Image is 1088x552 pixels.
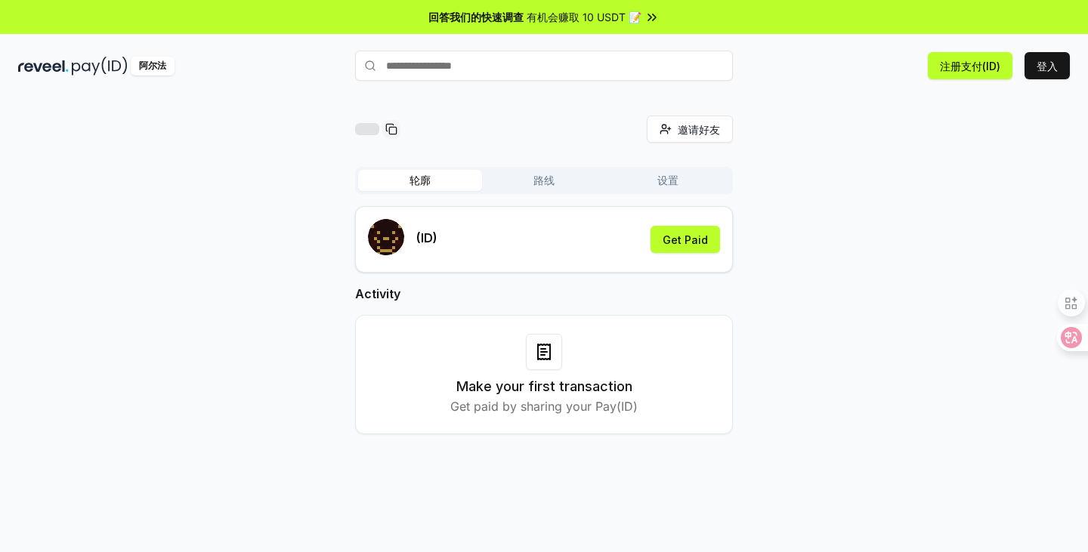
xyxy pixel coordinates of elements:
[940,60,1000,72] font: 注册支付(ID)
[1037,60,1058,72] font: 登入
[355,285,733,303] h2: Activity
[1025,52,1070,79] button: 登入
[450,397,638,415] p: Get paid by sharing your Pay(ID)
[651,226,720,253] button: Get Paid
[428,11,524,23] font: 回答我们的快速调查
[678,123,720,136] font: 邀请好友
[18,57,69,76] img: 揭示黑暗
[533,174,555,187] font: 路线
[657,174,678,187] font: 设置
[139,60,166,71] font: 阿尔法
[647,116,733,143] button: 邀请好友
[72,57,128,76] img: 付款编号
[928,52,1012,79] button: 注册支付(ID)
[527,11,641,23] font: 有机会赚取 10 USDT 📝
[456,376,632,397] h3: Make your first transaction
[410,174,431,187] font: 轮廓
[416,229,437,247] p: (ID)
